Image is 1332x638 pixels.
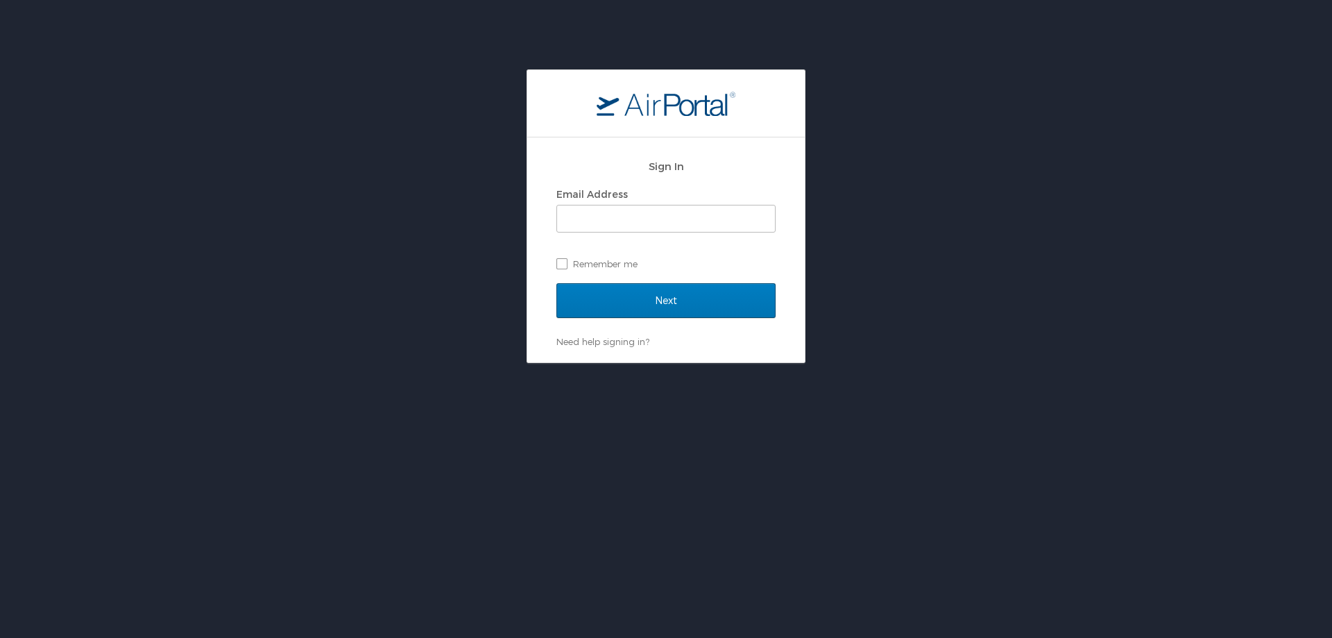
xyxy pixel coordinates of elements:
a: Need help signing in? [556,336,649,347]
label: Remember me [556,253,776,274]
input: Next [556,283,776,318]
h2: Sign In [556,158,776,174]
img: logo [597,91,735,116]
label: Email Address [556,188,628,200]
